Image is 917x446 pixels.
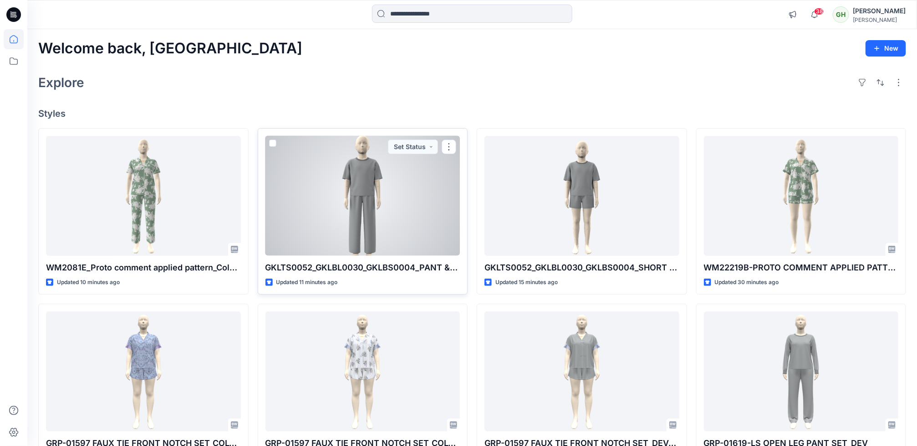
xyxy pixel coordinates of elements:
[704,136,899,256] a: WM22219B-PROTO COMMENT APPLIED PATTERN_COLORWAY_REV9
[484,136,679,256] a: GKLTS0052_GKLBL0030_GKLBS0004_SHORT & TOP_REV1
[484,261,679,274] p: GKLTS0052_GKLBL0030_GKLBS0004_SHORT & TOP_REV1
[853,5,906,16] div: [PERSON_NAME]
[57,278,120,287] p: Updated 10 minutes ago
[866,40,906,57] button: New
[265,136,460,256] a: GKLTS0052_GKLBL0030_GKLBS0004_PANT & TOP_REV1
[704,311,899,431] a: GRP-01619-LS OPEN LEG PANT SET_DEV
[814,8,824,15] span: 38
[265,261,460,274] p: GKLTS0052_GKLBL0030_GKLBS0004_PANT & TOP_REV1
[38,108,906,119] h4: Styles
[276,278,338,287] p: Updated 11 minutes ago
[46,261,241,274] p: WM2081E_Proto comment applied pattern_Colorway_REV8
[853,16,906,23] div: [PERSON_NAME]
[704,261,899,274] p: WM22219B-PROTO COMMENT APPLIED PATTERN_COLORWAY_REV9
[46,136,241,256] a: WM2081E_Proto comment applied pattern_Colorway_REV8
[833,6,849,23] div: GH
[715,278,779,287] p: Updated 30 minutes ago
[495,278,558,287] p: Updated 15 minutes ago
[38,40,302,57] h2: Welcome back, [GEOGRAPHIC_DATA]
[38,75,84,90] h2: Explore
[484,311,679,431] a: GRP-01597 FAUX TIE FRONT NOTCH SET_DEV_REV5
[265,311,460,431] a: GRP-01597 FAUX TIE FRONT NOTCH SET_COLORWAY_REV5
[46,311,241,431] a: GRP-01597 FAUX TIE FRONT NOTCH SET_COLORWAY_REV6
